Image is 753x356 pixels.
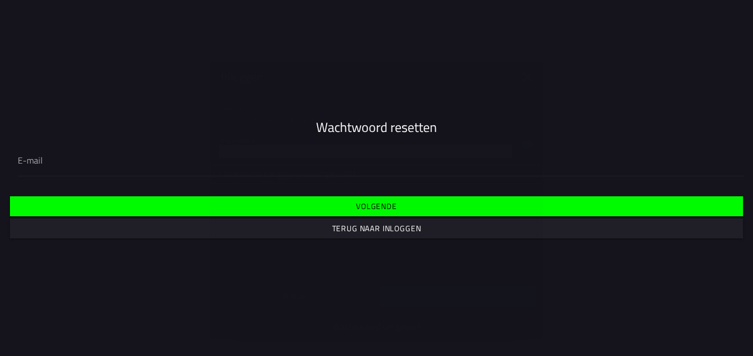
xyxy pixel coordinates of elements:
div: Verkeerde inlogggegevens gebruikt. [210,165,543,184]
input: Wachtwoord [219,145,512,158]
ion-text: Wachtwoord vergeten? [333,320,420,333]
ion-text: Volgende [438,293,479,301]
input: Inloggen met [219,113,534,126]
ion-title: Inloggen [210,69,518,85]
ion-button: Terug [217,287,373,307]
